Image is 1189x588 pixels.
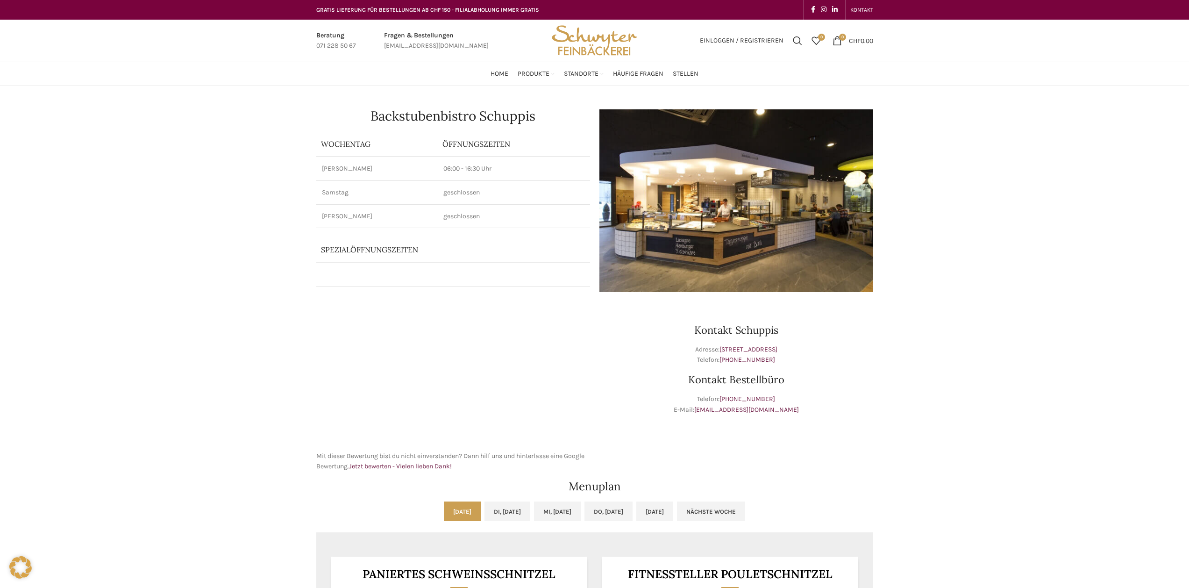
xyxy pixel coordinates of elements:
h3: Paniertes Schweinsschnitzel [342,568,576,580]
h2: Menuplan [316,481,873,492]
a: [EMAIL_ADDRESS][DOMAIN_NAME] [694,406,799,414]
span: Standorte [564,70,598,79]
p: [PERSON_NAME] [322,212,432,221]
a: Infobox link [316,30,356,51]
div: Main navigation [312,65,878,83]
span: Häufige Fragen [613,70,663,79]
p: Samstag [322,188,432,197]
a: Facebook social link [808,3,818,16]
a: [PHONE_NUMBER] [719,356,775,364]
a: Suchen [788,31,807,50]
a: Infobox link [384,30,489,51]
a: Nächste Woche [677,502,745,521]
h1: Backstubenbistro Schuppis [316,109,590,122]
p: Adresse: Telefon: [599,344,873,366]
a: Standorte [564,65,604,83]
span: CHF [849,36,861,44]
a: [DATE] [636,502,673,521]
a: Häufige Fragen [613,65,663,83]
span: 0 [818,34,825,41]
a: Home [491,65,508,83]
bdi: 0.00 [849,36,873,44]
a: 0 [807,31,826,50]
a: Stellen [673,65,698,83]
a: Produkte [518,65,555,83]
span: KONTAKT [850,7,873,13]
h3: Fitnessteller Pouletschnitzel [613,568,847,580]
a: Mi, [DATE] [534,502,581,521]
span: Produkte [518,70,549,79]
a: [STREET_ADDRESS] [719,345,777,353]
span: Einloggen / Registrieren [700,37,783,44]
a: Linkedin social link [829,3,840,16]
a: Di, [DATE] [484,502,530,521]
a: Site logo [548,36,640,44]
div: Meine Wunschliste [807,31,826,50]
p: ÖFFNUNGSZEITEN [442,139,585,149]
a: 0 CHF0.00 [828,31,878,50]
span: Home [491,70,508,79]
span: Stellen [673,70,698,79]
a: [PHONE_NUMBER] [719,395,775,403]
a: [DATE] [444,502,481,521]
p: [PERSON_NAME] [322,164,432,173]
span: GRATIS LIEFERUNG FÜR BESTELLUNGEN AB CHF 150 - FILIALABHOLUNG IMMER GRATIS [316,7,539,13]
p: Telefon: E-Mail: [599,394,873,415]
a: Jetzt bewerten - Vielen lieben Dank! [349,462,452,470]
img: Bäckerei Schwyter [548,20,640,62]
a: Instagram social link [818,3,829,16]
span: 0 [839,34,846,41]
h3: Kontakt Schuppis [599,325,873,335]
iframe: schwyter schuppis [316,301,590,442]
a: Einloggen / Registrieren [695,31,788,50]
h3: Kontakt Bestellbüro [599,374,873,385]
a: KONTAKT [850,0,873,19]
p: Mit dieser Bewertung bist du nicht einverstanden? Dann hilf uns und hinterlasse eine Google Bewer... [316,451,590,472]
div: Secondary navigation [846,0,878,19]
p: Wochentag [321,139,433,149]
p: 06:00 - 16:30 Uhr [443,164,584,173]
p: geschlossen [443,188,584,197]
p: geschlossen [443,212,584,221]
a: Do, [DATE] [584,502,633,521]
p: Spezialöffnungszeiten [321,244,540,255]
